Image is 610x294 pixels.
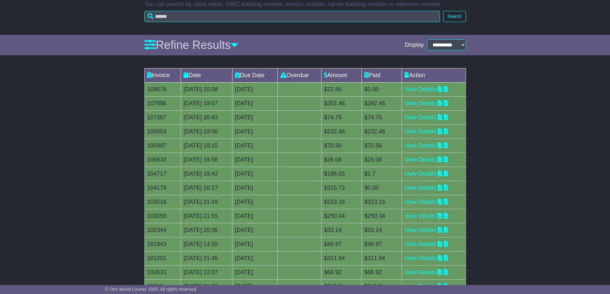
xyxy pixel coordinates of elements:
a: View Details [404,185,436,191]
td: $0.00 [362,82,402,96]
td: $33.14 [362,223,402,237]
a: View Details [404,128,436,135]
td: [DATE] 14:55 [181,237,232,251]
td: 104717 [144,167,181,181]
td: $70.56 [362,139,402,153]
td: [DATE] [232,279,277,293]
span: Display [405,42,424,49]
td: 100533 [144,265,181,279]
td: [DATE] 20:27 [181,181,232,195]
td: Paid [362,68,402,82]
td: [DATE] 19:07 [181,96,232,110]
td: $46.97 [321,237,362,251]
td: [DATE] [232,237,277,251]
td: $262.46 [321,96,362,110]
td: $313.16 [321,195,362,209]
td: $74.75 [362,110,402,124]
td: [DATE] 20:36 [181,223,232,237]
td: $145.3 [321,279,362,293]
td: $145.3 [362,279,402,293]
span: © One World Courier 2025. All rights reserved. [105,287,198,292]
td: $311.94 [362,251,402,265]
a: View Details [404,86,436,92]
td: 102344 [144,223,181,237]
td: 106553 [144,124,181,139]
td: $262.46 [362,96,402,110]
a: View Details [404,142,436,149]
td: [DATE] 19:00 [181,124,232,139]
td: [DATE] [232,195,277,209]
td: Action [402,68,466,82]
td: [DATE] 21:25 [181,279,232,293]
td: $74.75 [321,110,362,124]
a: View Details [404,199,436,205]
td: $33.14 [321,223,362,237]
td: [DATE] 20:43 [181,110,232,124]
td: [DATE] 19:15 [181,139,232,153]
td: $26.08 [362,153,402,167]
td: $66.92 [362,265,402,279]
td: $325.72 [321,181,362,195]
td: [DATE] 21:55 [181,209,232,223]
td: 103059 [144,209,181,223]
td: [DATE] 21:49 [181,195,232,209]
a: View Details [404,213,436,219]
a: View Details [404,255,436,261]
td: Overdue [277,68,321,82]
td: Due Date [232,68,277,82]
td: 104179 [144,181,181,195]
td: 101201 [144,251,181,265]
td: $1.7 [362,167,402,181]
td: [DATE] [232,110,277,124]
td: [DATE] [232,265,277,279]
td: Date [181,68,232,82]
td: $232.46 [362,124,402,139]
td: [DATE] [232,251,277,265]
td: 103518 [144,195,181,209]
td: 101943 [144,237,181,251]
a: View Details [404,227,436,233]
td: 105997 [144,139,181,153]
a: View Details [404,241,436,247]
td: $70.56 [321,139,362,153]
td: $22.96 [321,82,362,96]
p: You can search by client name, OWC tracking number, invoice number, carrier tracking number or re... [144,1,466,8]
td: [DATE] 21:45 [181,251,232,265]
td: 105633 [144,153,181,167]
a: Refine Results [144,38,238,52]
td: $186.05 [321,167,362,181]
td: 107886 [144,96,181,110]
td: $250.34 [362,209,402,223]
td: [DATE] [232,153,277,167]
td: 99912 [144,279,181,293]
td: [DATE] [232,139,277,153]
td: [DATE] [232,82,277,96]
td: [DATE] [232,209,277,223]
td: [DATE] [232,124,277,139]
a: View Details [404,100,436,107]
a: View Details [404,283,436,290]
td: $0.00 [362,181,402,195]
td: [DATE] 22:07 [181,265,232,279]
td: $313.16 [362,195,402,209]
td: [DATE] 20:38 [181,82,232,96]
td: 108678 [144,82,181,96]
td: [DATE] [232,181,277,195]
td: $66.92 [321,265,362,279]
td: $46.97 [362,237,402,251]
td: 107387 [144,110,181,124]
a: View Details [404,114,436,121]
td: $232.46 [321,124,362,139]
td: $250.34 [321,209,362,223]
a: View Details [404,269,436,275]
td: Amount [321,68,362,82]
td: [DATE] 19:56 [181,153,232,167]
td: $311.94 [321,251,362,265]
a: View Details [404,171,436,177]
td: [DATE] [232,167,277,181]
td: $26.08 [321,153,362,167]
a: View Details [404,156,436,163]
td: [DATE] 19:42 [181,167,232,181]
button: Search [443,11,466,22]
td: [DATE] [232,223,277,237]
